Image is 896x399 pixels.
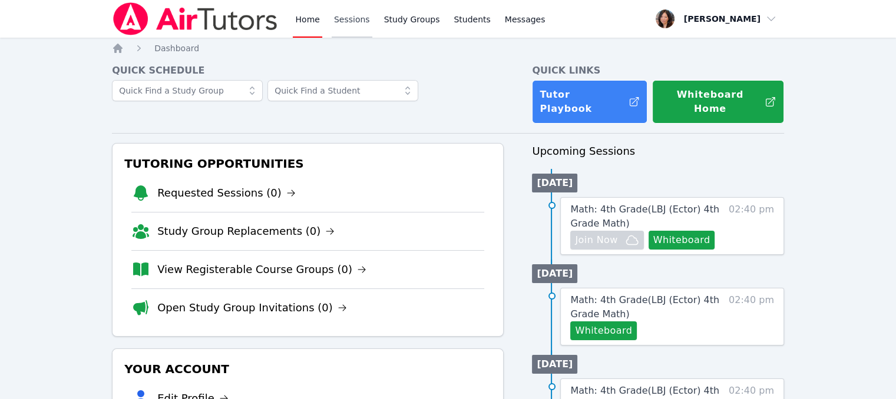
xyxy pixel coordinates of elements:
[532,355,577,374] li: [DATE]
[267,80,418,101] input: Quick Find a Student
[649,231,715,250] button: Whiteboard
[112,2,279,35] img: Air Tutors
[154,42,199,54] a: Dashboard
[532,174,577,192] li: [DATE]
[112,42,784,54] nav: Breadcrumb
[532,143,784,159] h3: Upcoming Sessions
[122,358,494,380] h3: Your Account
[157,261,366,278] a: View Registerable Course Groups (0)
[532,264,577,283] li: [DATE]
[157,223,335,240] a: Study Group Replacements (0)
[570,231,643,250] button: Join Now
[122,153,494,174] h3: Tutoring Opportunities
[157,185,296,201] a: Requested Sessions (0)
[505,14,545,25] span: Messages
[532,64,784,78] h4: Quick Links
[157,300,347,316] a: Open Study Group Invitations (0)
[532,80,647,124] a: Tutor Playbook
[570,294,719,320] span: Math: 4th Grade ( LBJ (Ector) 4th Grade Math )
[652,80,784,124] button: Whiteboard Home
[112,64,504,78] h4: Quick Schedule
[570,204,719,229] span: Math: 4th Grade ( LBJ (Ector) 4th Grade Math )
[575,233,617,247] span: Join Now
[570,202,723,231] a: Math: 4th Grade(LBJ (Ector) 4th Grade Math)
[570,321,637,340] button: Whiteboard
[729,293,774,340] span: 02:40 pm
[729,202,774,250] span: 02:40 pm
[570,293,723,321] a: Math: 4th Grade(LBJ (Ector) 4th Grade Math)
[112,80,263,101] input: Quick Find a Study Group
[154,44,199,53] span: Dashboard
